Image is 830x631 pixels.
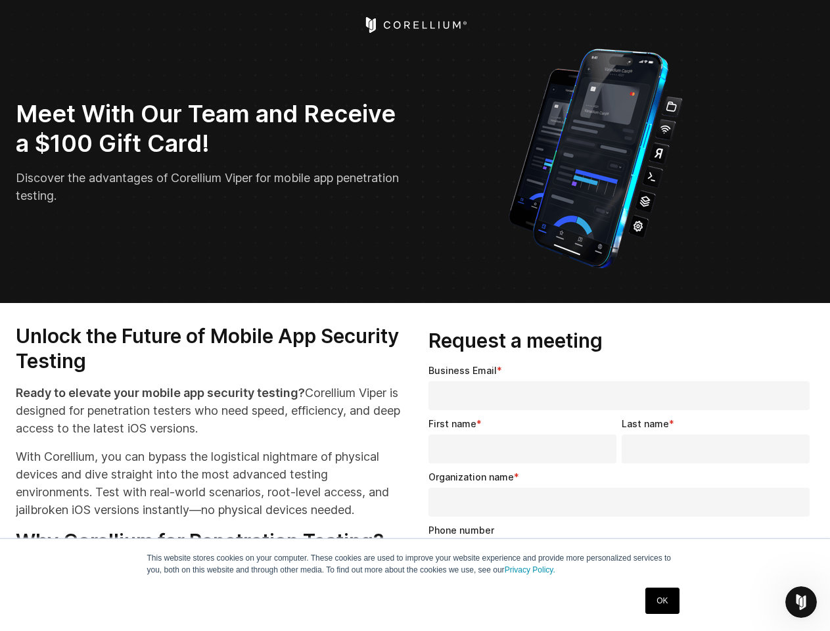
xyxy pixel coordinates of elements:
a: Privacy Policy. [505,565,555,574]
h3: Unlock the Future of Mobile App Security Testing [16,324,402,373]
span: Organization name [428,471,514,482]
span: Last name [622,418,669,429]
p: With Corellium, you can bypass the logistical nightmare of physical devices and dive straight int... [16,448,402,519]
h3: Why Corellium for Penetration Testing? [16,529,402,554]
span: Discover the advantages of Corellium Viper for mobile app penetration testing. [16,171,399,202]
img: Corellium_VIPER_Hero_1_1x [497,42,695,271]
span: Business Email [428,365,497,376]
iframe: Intercom live chat [785,586,817,618]
strong: Ready to elevate your mobile app security testing? [16,386,305,400]
h2: Meet With Our Team and Receive a $100 Gift Card! [16,99,406,158]
h3: Request a meeting [428,329,815,354]
span: Phone number [428,525,494,536]
p: Corellium Viper is designed for penetration testers who need speed, efficiency, and deep access t... [16,384,402,437]
p: This website stores cookies on your computer. These cookies are used to improve your website expe... [147,552,683,576]
a: OK [645,588,679,614]
span: First name [428,418,476,429]
a: Corellium Home [363,17,467,33]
